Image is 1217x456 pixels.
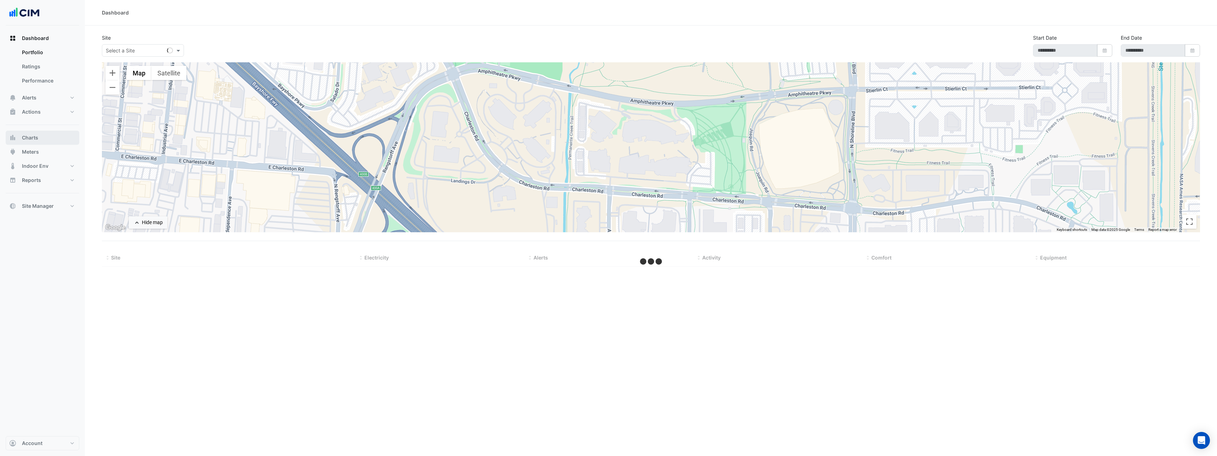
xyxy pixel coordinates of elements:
[102,34,111,41] label: Site
[105,80,120,95] button: Zoom out
[9,177,16,184] app-icon: Reports
[102,9,129,16] div: Dashboard
[6,436,79,450] button: Account
[127,66,151,80] button: Show street map
[22,440,42,447] span: Account
[151,66,186,80] button: Show satellite imagery
[9,203,16,210] app-icon: Site Manager
[1040,255,1067,261] span: Equipment
[22,203,54,210] span: Site Manager
[8,6,40,20] img: Company Logo
[111,255,120,261] span: Site
[364,255,389,261] span: Electricity
[9,163,16,170] app-icon: Indoor Env
[129,216,167,229] button: Hide map
[6,173,79,187] button: Reports
[1182,215,1196,229] button: Toggle fullscreen view
[16,74,79,88] a: Performance
[16,59,79,74] a: Ratings
[22,177,41,184] span: Reports
[6,31,79,45] button: Dashboard
[871,255,892,261] span: Comfort
[702,255,721,261] span: Activity
[6,45,79,91] div: Dashboard
[9,134,16,141] app-icon: Charts
[104,223,127,232] a: Open this area in Google Maps (opens a new window)
[22,163,48,170] span: Indoor Env
[6,91,79,105] button: Alerts
[533,255,548,261] span: Alerts
[6,145,79,159] button: Meters
[1057,227,1087,232] button: Keyboard shortcuts
[1121,34,1142,41] label: End Date
[22,134,38,141] span: Charts
[1033,34,1057,41] label: Start Date
[9,35,16,42] app-icon: Dashboard
[6,199,79,213] button: Site Manager
[1091,228,1130,232] span: Map data ©2025 Google
[1134,228,1144,232] a: Terms (opens in new tab)
[16,45,79,59] a: Portfolio
[6,131,79,145] button: Charts
[105,66,120,80] button: Zoom in
[1148,228,1177,232] a: Report a map error
[6,159,79,173] button: Indoor Env
[9,148,16,155] app-icon: Meters
[22,94,36,101] span: Alerts
[142,219,163,226] div: Hide map
[22,35,49,42] span: Dashboard
[22,148,39,155] span: Meters
[104,223,127,232] img: Google
[9,94,16,101] app-icon: Alerts
[6,105,79,119] button: Actions
[22,108,41,115] span: Actions
[9,108,16,115] app-icon: Actions
[1193,432,1210,449] div: Open Intercom Messenger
